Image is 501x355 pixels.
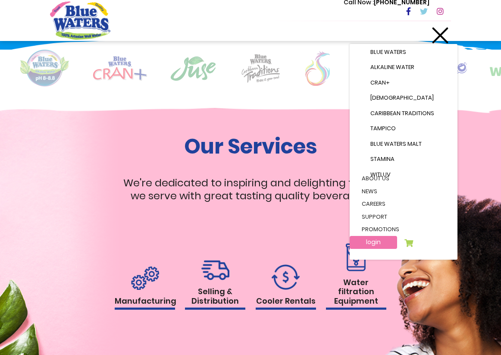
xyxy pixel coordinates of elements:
[326,243,386,310] a: Water filtration Equipment
[370,140,422,148] span: Blue Waters Malt
[256,264,316,310] a: Cooler Rentals
[50,1,110,39] a: store logo
[239,53,282,83] img: logo
[370,79,390,87] span: Cran+
[131,266,159,290] img: rental
[353,223,454,236] a: Promotions
[272,264,300,290] img: rental
[170,56,216,82] img: logo
[370,170,391,179] span: WitLuv
[370,109,434,117] span: Caribbean Traditions
[185,287,245,310] h1: Selling & Distribution
[19,50,70,87] img: logo
[353,185,454,198] a: News
[256,296,316,310] h1: Cooler Rentals
[353,198,454,210] a: careers
[370,48,406,56] span: Blue Waters
[370,155,395,163] span: Stamina
[201,260,229,280] img: rental
[185,260,245,310] a: Selling & Distribution
[115,266,175,310] a: Manufacturing
[370,63,414,71] span: Alkaline Water
[370,124,396,132] span: Tampico
[350,236,397,249] a: login
[305,51,330,86] img: logo
[115,176,386,202] p: We're dedicated to inspiring and delighting those we serve with great tasting quality beverages!
[353,210,454,223] a: support
[344,243,369,271] img: rental
[93,56,147,81] img: logo
[326,278,386,310] h1: Water filtration Equipment
[370,94,434,102] span: [DEMOGRAPHIC_DATA]
[115,296,175,310] h1: Manufacturing
[115,134,386,159] h1: Our Services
